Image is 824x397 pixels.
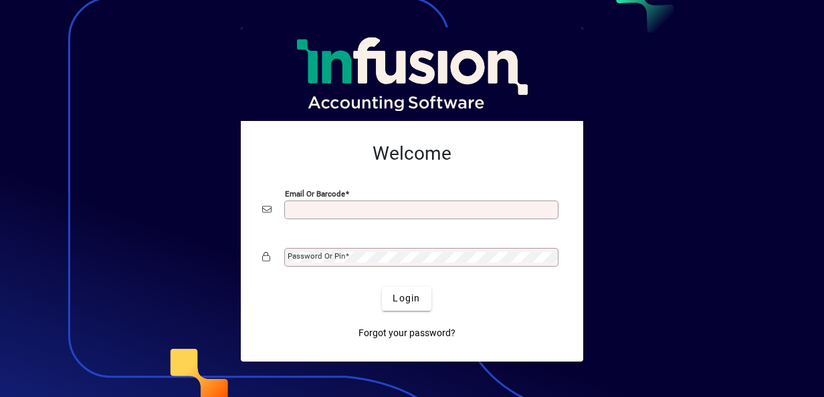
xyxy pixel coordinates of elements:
[353,321,461,346] a: Forgot your password?
[285,188,345,198] mat-label: Email or Barcode
[358,326,455,340] span: Forgot your password?
[382,287,431,311] button: Login
[262,142,562,165] h2: Welcome
[393,291,420,305] span: Login
[288,251,345,261] mat-label: Password or Pin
